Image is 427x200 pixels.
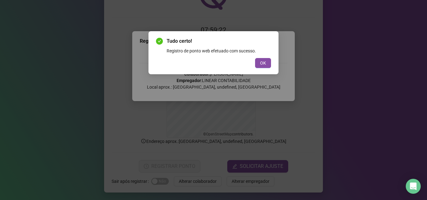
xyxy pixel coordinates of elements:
[156,38,163,45] span: check-circle
[167,37,271,45] span: Tudo certo!
[406,179,421,194] div: Open Intercom Messenger
[255,58,271,68] button: OK
[167,47,271,54] div: Registro de ponto web efetuado com sucesso.
[260,60,266,66] span: OK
